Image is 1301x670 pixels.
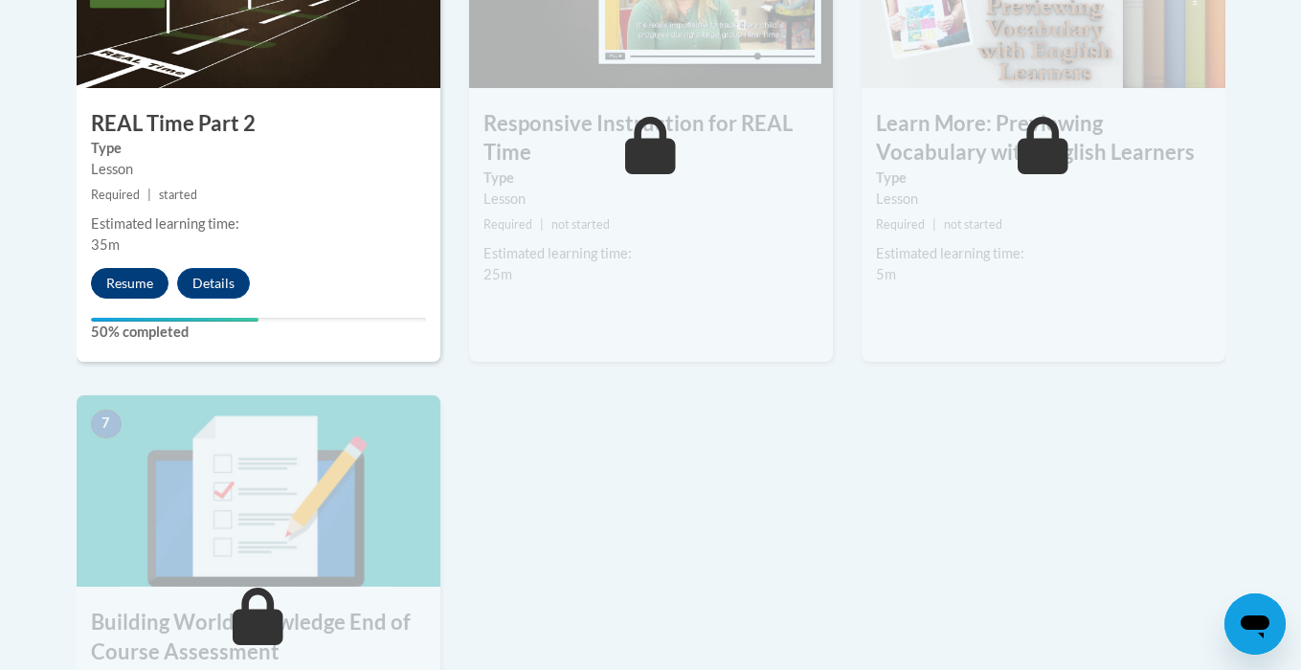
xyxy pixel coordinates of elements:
[483,167,819,189] label: Type
[1224,593,1286,655] iframe: Button to launch messaging window
[91,213,426,234] div: Estimated learning time:
[876,167,1211,189] label: Type
[483,266,512,282] span: 25m
[77,109,440,139] h3: REAL Time Part 2
[159,188,197,202] span: started
[483,217,532,232] span: Required
[91,188,140,202] span: Required
[876,266,896,282] span: 5m
[932,217,936,232] span: |
[483,189,819,210] div: Lesson
[91,322,426,343] label: 50% completed
[483,243,819,264] div: Estimated learning time:
[91,159,426,180] div: Lesson
[91,268,168,299] button: Resume
[540,217,544,232] span: |
[876,189,1211,210] div: Lesson
[876,243,1211,264] div: Estimated learning time:
[91,318,258,322] div: Your progress
[77,608,440,667] h3: Building World Knowledge End of Course Assessment
[91,138,426,159] label: Type
[177,268,250,299] button: Details
[91,410,122,438] span: 7
[469,109,833,168] h3: Responsive Instruction for REAL Time
[862,109,1225,168] h3: Learn More: Previewing Vocabulary with English Learners
[876,217,925,232] span: Required
[91,236,120,253] span: 35m
[77,395,440,587] img: Course Image
[944,217,1002,232] span: not started
[551,217,610,232] span: not started
[147,188,151,202] span: |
